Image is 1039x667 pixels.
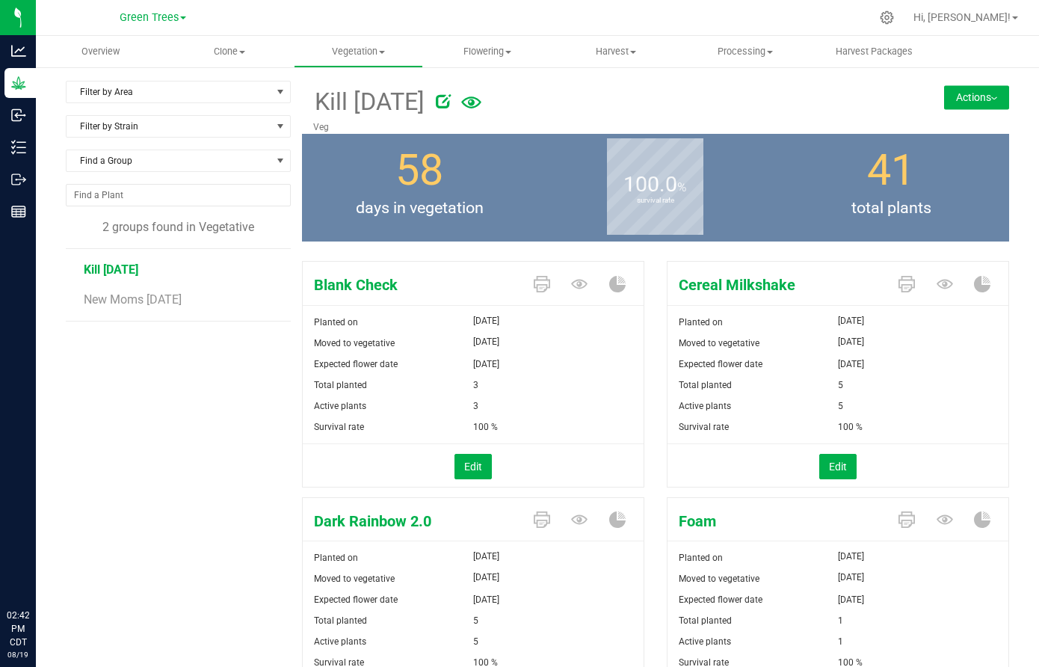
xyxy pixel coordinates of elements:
span: [DATE] [473,354,499,375]
span: Active plants [314,636,366,647]
span: Dark Rainbow 2.0 [303,510,522,532]
span: New Moms [DATE] [84,292,182,307]
span: Planted on [679,553,723,563]
span: 100 % [838,417,863,437]
p: 02:42 PM CDT [7,609,29,649]
span: Green Trees [120,11,179,24]
span: [DATE] [473,333,499,351]
p: Veg [313,120,881,134]
span: [DATE] [838,568,864,586]
inline-svg: Outbound [11,172,26,187]
span: [DATE] [473,589,499,610]
span: Moved to vegetative [679,574,759,584]
span: [DATE] [473,568,499,586]
span: Filter by Area [67,82,271,102]
span: Kill [DATE] [84,262,138,277]
group-info-box: Days in vegetation [313,134,526,242]
span: Overview [61,45,140,58]
a: Harvest Packages [810,36,939,67]
span: Expected flower date [679,359,762,369]
a: Harvest [552,36,681,67]
span: Expected flower date [314,359,398,369]
span: 5 [838,375,843,396]
span: 58 [395,145,443,195]
span: select [271,82,289,102]
span: Filter by Strain [67,116,271,137]
span: 3 [473,375,478,396]
span: Blank Check [303,274,522,296]
span: Kill [DATE] [313,84,425,120]
span: Total planted [679,380,732,390]
span: Survival rate [314,422,364,432]
span: 41 [867,145,915,195]
span: 5 [838,396,843,417]
inline-svg: Inventory [11,140,26,155]
span: [DATE] [838,312,864,330]
span: Find a Group [67,150,271,171]
span: Planted on [314,317,358,328]
span: 100 % [473,417,498,437]
span: Moved to vegetative [314,338,395,348]
span: Active plants [314,401,366,411]
span: Flowering [424,45,552,58]
span: Harvest Packages [816,45,933,58]
inline-svg: Grow [11,76,26,90]
iframe: Resource center unread badge [44,545,62,563]
span: Survival rate [679,422,729,432]
span: days in vegetation [302,196,537,220]
a: Processing [681,36,810,67]
inline-svg: Inbound [11,108,26,123]
div: Manage settings [878,10,896,25]
span: Active plants [679,636,731,647]
b: survival rate [607,134,703,268]
button: Edit [454,454,492,479]
button: Actions [944,85,1009,109]
span: Processing [682,45,810,58]
span: total plants [773,196,1008,220]
span: Foam [668,510,887,532]
span: Active plants [679,401,731,411]
span: 3 [473,396,478,417]
span: Total planted [314,380,367,390]
span: Moved to vegetative [679,338,759,348]
span: Total planted [679,615,732,626]
p: 08/19 [7,649,29,660]
group-info-box: Total number of plants [784,134,997,242]
span: Hi, [PERSON_NAME]! [913,11,1011,23]
inline-svg: Analytics [11,43,26,58]
div: 2 groups found in Vegetative [66,218,291,236]
span: [DATE] [838,354,864,375]
span: Harvest [552,45,680,58]
span: [DATE] [473,312,499,330]
span: [DATE] [838,333,864,351]
span: 1 [838,631,843,652]
a: Overview [36,36,165,67]
iframe: Resource center [15,547,60,592]
a: Vegetation [294,36,423,67]
span: Cereal Milkshake [668,274,887,296]
inline-svg: Reports [11,204,26,219]
span: [DATE] [838,589,864,610]
span: Clone [166,45,294,58]
group-info-box: Survival rate [549,134,762,242]
a: Flowering [423,36,552,67]
span: 5 [473,631,478,652]
span: Vegetation [295,45,422,58]
span: [DATE] [838,547,864,565]
span: 1 [838,610,843,631]
span: Total planted [314,615,367,626]
span: Planted on [679,317,723,328]
span: Planted on [314,553,358,563]
button: Edit [819,454,857,479]
input: NO DATA FOUND [67,185,290,206]
span: Expected flower date [314,594,398,605]
span: 5 [473,610,478,631]
span: [DATE] [473,547,499,565]
span: Expected flower date [679,594,762,605]
a: Clone [165,36,295,67]
span: Moved to vegetative [314,574,395,584]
